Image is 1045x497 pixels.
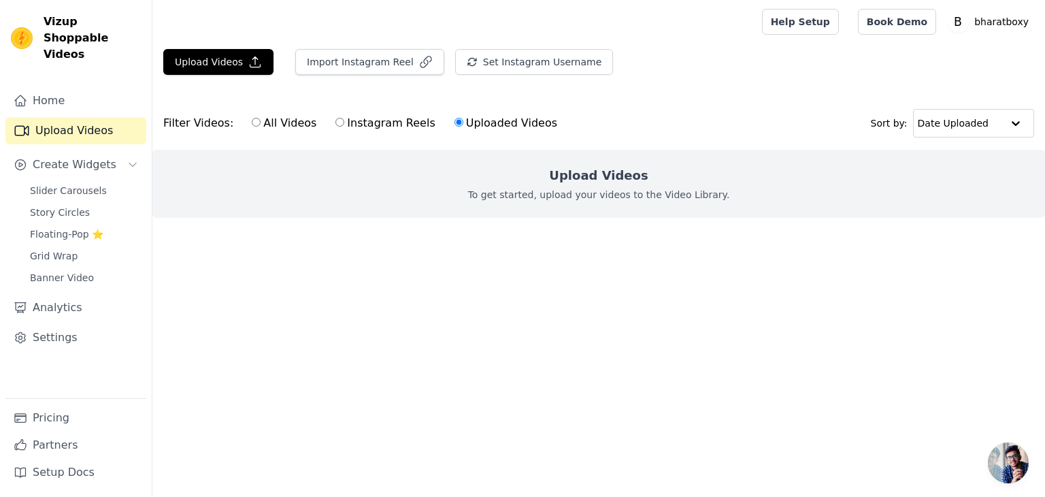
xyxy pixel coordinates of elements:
[5,87,146,114] a: Home
[163,108,565,139] div: Filter Videos:
[335,118,344,127] input: Instagram Reels
[22,268,146,287] a: Banner Video
[22,203,146,222] a: Story Circles
[871,109,1035,138] div: Sort by:
[454,118,463,127] input: Uploaded Videos
[22,225,146,244] a: Floating-Pop ⭐
[251,114,317,132] label: All Videos
[30,227,103,241] span: Floating-Pop ⭐
[22,246,146,266] a: Grid Wrap
[5,404,146,432] a: Pricing
[5,324,146,351] a: Settings
[163,49,273,75] button: Upload Videos
[455,49,613,75] button: Set Instagram Username
[5,151,146,178] button: Create Widgets
[30,249,78,263] span: Grid Wrap
[5,432,146,459] a: Partners
[954,15,962,29] text: B
[295,49,444,75] button: Import Instagram Reel
[30,271,94,285] span: Banner Video
[947,10,1034,34] button: B bharatboxy
[5,294,146,321] a: Analytics
[468,188,730,202] p: To get started, upload your videos to the Video Library.
[252,118,261,127] input: All Videos
[549,166,648,185] h2: Upload Videos
[969,10,1034,34] p: bharatboxy
[11,27,33,49] img: Vizup
[44,14,141,63] span: Vizup Shoppable Videos
[454,114,558,132] label: Uploaded Videos
[762,9,839,35] a: Help Setup
[988,443,1029,483] a: Open chat
[30,184,107,197] span: Slider Carousels
[30,206,90,219] span: Story Circles
[5,459,146,486] a: Setup Docs
[33,157,116,173] span: Create Widgets
[5,117,146,144] a: Upload Videos
[335,114,435,132] label: Instagram Reels
[858,9,936,35] a: Book Demo
[22,181,146,200] a: Slider Carousels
